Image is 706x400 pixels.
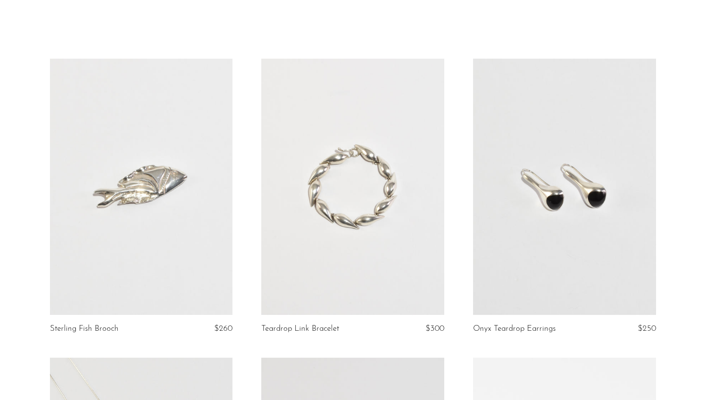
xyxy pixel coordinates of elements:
[214,325,232,333] span: $260
[638,325,656,333] span: $250
[261,325,339,333] a: Teardrop Link Bracelet
[50,325,119,333] a: Sterling Fish Brooch
[426,325,444,333] span: $300
[473,325,556,333] a: Onyx Teardrop Earrings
